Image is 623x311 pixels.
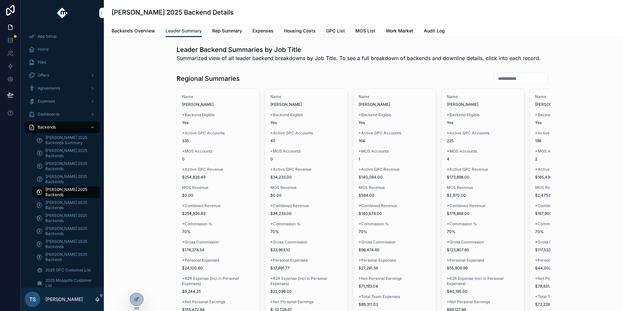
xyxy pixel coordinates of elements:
div: scrollable content [21,26,104,288]
span: *Commission % [270,221,342,227]
a: Rep Summary [212,25,242,38]
a: 2025 Mosquito Customer List [32,277,100,289]
a: Backends [25,121,100,133]
span: *Backend Eligible [447,112,519,118]
span: *Backend Eligible [359,112,431,118]
span: *Commission % [359,221,431,227]
a: Files [25,56,100,68]
span: *Gross Commission [182,240,254,245]
span: *Active GPC Accounts [182,131,254,136]
span: $140,084.00 [359,175,431,180]
span: *Gross Commission [535,240,607,245]
span: *Personal Expenses [535,258,607,263]
span: *MOS Accounts [270,149,342,154]
h1: [PERSON_NAME] 2025 Backend Details [112,8,234,17]
span: [PERSON_NAME] [535,102,607,107]
span: $167,905.37 [535,211,607,216]
span: *Net Personal Earnings [359,276,431,281]
span: Agreements [38,86,60,91]
span: *Net Personal Earnings [447,299,519,305]
span: MOS Revenue [182,185,254,190]
span: 70% [447,229,519,234]
span: [PERSON_NAME] 2025 Backends [45,174,93,184]
span: $594.00 [359,193,431,198]
a: Work Market [386,25,413,38]
span: MOS Revenue [359,185,431,190]
span: *Active GPC Revenue [535,167,607,172]
a: [PERSON_NAME] 2025 Backends [32,147,100,159]
span: Yes [447,120,519,125]
span: *R2R Expense (incl in Personal Expenses) [270,276,342,286]
a: [PERSON_NAME] 2025 Backends [32,225,100,237]
span: *Total Team Expenses [535,294,607,299]
span: 70% [270,229,342,234]
span: *Net Personal Earnings [270,299,342,305]
a: [PERSON_NAME] 2025 Backends [32,212,100,224]
span: *Active GPC Revenue [447,167,519,172]
span: $78,831.57 [535,284,607,289]
span: *Active GPC Revenue [359,167,431,172]
span: 0 [182,156,254,162]
a: Agreements [25,82,100,94]
span: 70% [359,229,431,234]
span: Yes [182,120,254,125]
span: *MOS Accounts [447,149,519,154]
a: MOS List [355,25,375,38]
span: $34,233.00 [270,211,342,216]
span: [PERSON_NAME] 2025 Backends [45,226,93,236]
span: *Active GPC Accounts [359,131,431,136]
span: Leader Summary [165,28,202,34]
a: Expenses [25,95,100,107]
span: $44,002.19 [535,266,607,271]
span: *Net Personal Earnings [535,276,607,281]
span: $27,281.56 [359,266,431,271]
a: Dashboards [25,108,100,120]
a: Backends Overview [112,25,155,38]
span: *Net Personal Earnings [182,299,254,305]
span: *Combined Revenue [182,203,254,208]
span: $254,826.49 [182,175,254,180]
span: *Active GPC Accounts [535,131,607,136]
span: *Active GPC Accounts [447,131,519,136]
h1: Regional Summaries [177,74,240,83]
span: MOS List [355,28,375,34]
span: Rep Summary [212,28,242,34]
span: *MOS Accounts [535,149,607,154]
span: *Combined Revenue [270,203,342,208]
span: [PERSON_NAME] [447,102,519,107]
span: 2 [535,156,607,162]
span: $178,378.54 [182,247,254,253]
span: $0.00 [270,193,342,198]
span: $24,100.60 [182,266,254,271]
span: [PERSON_NAME] 2025 Backends [45,187,93,197]
a: [PERSON_NAME] 2025 Backends [32,186,100,198]
span: $22,099.00 [270,289,342,294]
span: $140,678.00 [359,211,431,216]
span: $9,244.25 [182,289,254,294]
span: Summarized view of all leader backend breakdowns by Job Title. To see a full breakdown of backend... [177,54,541,62]
span: *Backend Eligible [535,112,607,118]
span: 2025 Mosquito Customer List [45,278,93,288]
span: *Gross Commission [359,240,431,245]
span: 70% [182,229,254,234]
span: $2,970.00 [447,193,519,198]
span: [PERSON_NAME] [182,102,254,107]
span: *Combined Revenue [359,203,431,208]
a: App Setup [25,31,100,42]
span: [PERSON_NAME] 2025 Backends Summary [45,135,93,145]
span: Yes [535,120,607,125]
span: [PERSON_NAME] [359,102,431,107]
span: *Combined Revenue [447,203,519,208]
span: Home [38,47,49,52]
span: 70% [535,229,607,234]
span: [PERSON_NAME] 2025 Backend [45,252,93,262]
span: 4 [447,156,519,162]
span: [PERSON_NAME] 2025 Backends [45,213,93,223]
span: *Backend Eligible [270,112,342,118]
span: $117,533.76 [535,247,607,253]
span: *Personal Expenses [359,258,431,263]
span: [PERSON_NAME] [270,102,342,107]
span: *MOS Accounts [359,149,431,154]
span: $173,898.00 [447,175,519,180]
span: Housing Costs [284,28,316,34]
